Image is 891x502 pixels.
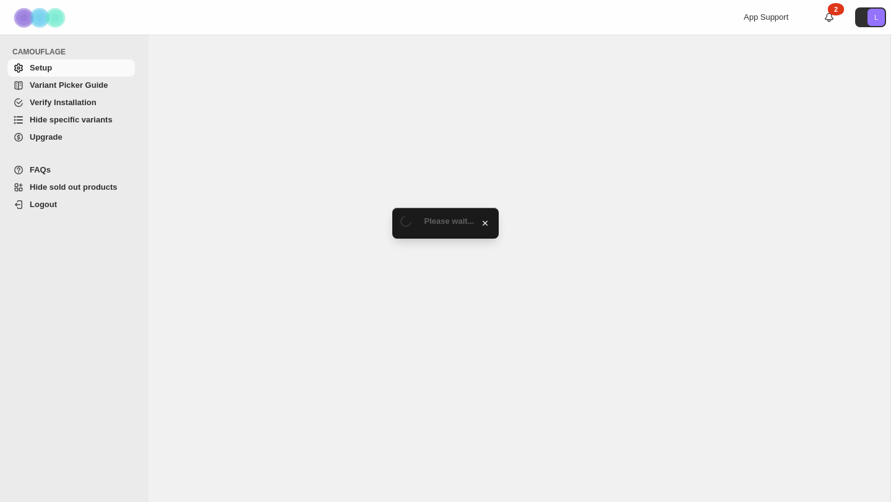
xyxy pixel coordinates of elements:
div: 2 [828,3,844,15]
a: Verify Installation [7,94,135,111]
a: Upgrade [7,129,135,146]
img: Camouflage [10,1,72,35]
a: Hide sold out products [7,179,135,196]
span: Please wait... [424,216,475,226]
a: FAQs [7,161,135,179]
a: 2 [823,11,835,23]
span: Upgrade [30,132,62,142]
a: Hide specific variants [7,111,135,129]
span: Verify Installation [30,98,97,107]
span: Hide specific variants [30,115,113,124]
span: Hide sold out products [30,182,118,192]
span: CAMOUFLAGE [12,47,140,57]
button: Avatar with initials L [855,7,886,27]
span: App Support [744,12,788,22]
a: Setup [7,59,135,77]
span: Variant Picker Guide [30,80,108,90]
span: Setup [30,63,52,72]
span: Avatar with initials L [867,9,885,26]
a: Logout [7,196,135,213]
a: Variant Picker Guide [7,77,135,94]
span: FAQs [30,165,51,174]
span: Logout [30,200,57,209]
text: L [874,14,878,21]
